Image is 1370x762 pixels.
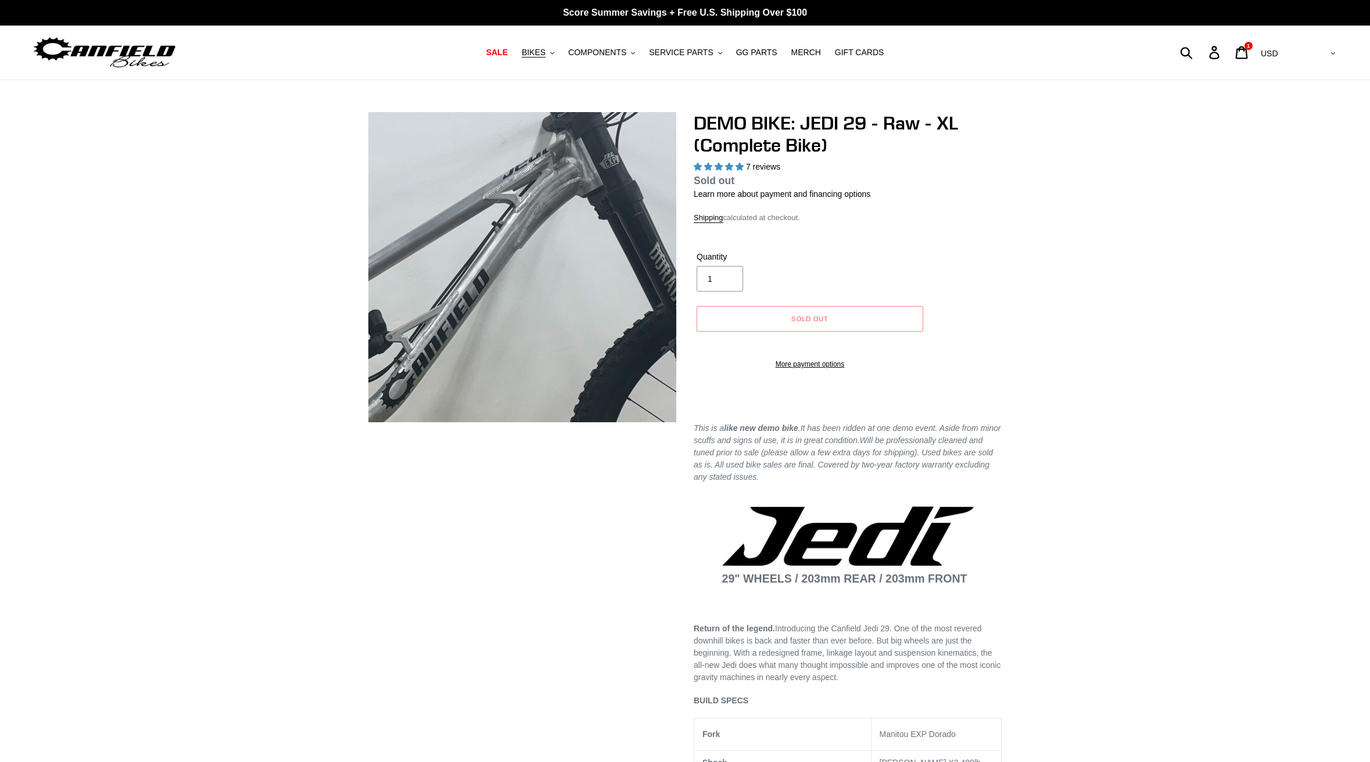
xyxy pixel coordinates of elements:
a: Learn more about payment and financing options [694,189,870,199]
span: 5.00 stars [694,162,746,171]
a: GIFT CARDS [829,45,890,60]
span: SALE [486,48,508,57]
a: SALE [480,45,514,60]
a: 1 [1229,40,1256,65]
em: It has been ridden at one demo event. Aside from minor scuffs and signs of use, it is in great co... [694,423,1001,445]
a: MERCH [786,45,827,60]
span: BIKES [522,48,546,57]
span: GG PARTS [736,48,777,57]
input: Search [1186,39,1216,65]
label: Quantity [697,251,807,263]
button: SERVICE PARTS [643,45,727,60]
span: Manitou EXP Dorado [880,729,956,739]
a: GG PARTS [730,45,783,60]
a: More payment options [697,359,923,369]
button: BIKES [516,45,560,60]
span: GIFT CARDS [835,48,884,57]
span: SERVICE PARTS [649,48,713,57]
button: Sold out [697,306,923,332]
b: Return of the legend. [694,624,775,633]
div: calculated at checkout. [694,212,1002,224]
span: 1 [1247,43,1250,49]
strong: like new demo bike [724,423,798,433]
span: BUILD SPECS [694,696,748,705]
a: Shipping [694,213,723,223]
b: Fork [702,729,720,739]
span: Sold out [694,175,734,186]
span: Introducing the Canfield Jedi 29. One of the most revered downhill bikes is back and faster than ... [694,624,1000,682]
button: COMPONENTS [562,45,641,60]
span: COMPONENTS [568,48,626,57]
span: Sold out [791,314,829,323]
span: 7 reviews [746,162,780,171]
span: 29" WHEELS / 203mm REAR / 203mm FRONT [722,572,967,585]
h1: DEMO BIKE: JEDI 29 - Raw - XL (Complete Bike) [694,112,1002,157]
img: Canfield Bikes [32,34,177,71]
span: MERCH [791,48,821,57]
em: This is a . [694,423,801,433]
